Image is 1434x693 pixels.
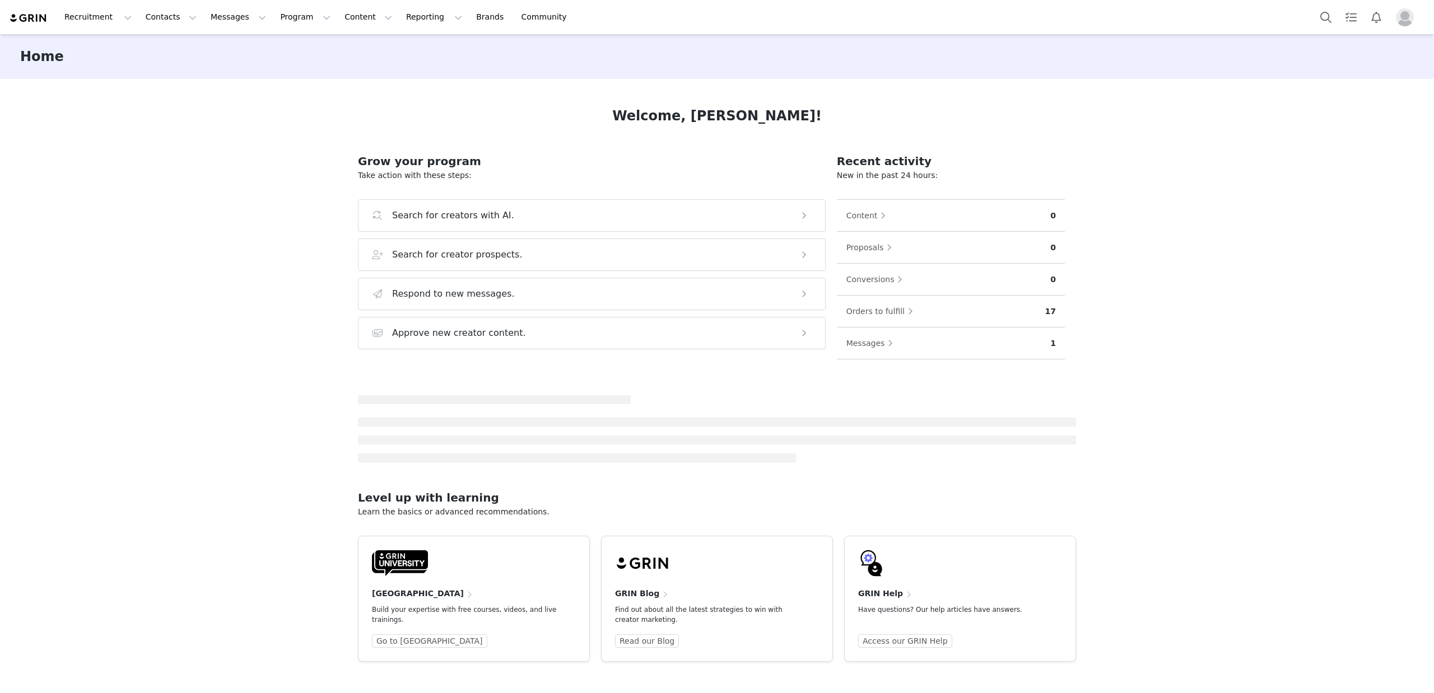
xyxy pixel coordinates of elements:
[1045,306,1056,317] p: 17
[858,634,952,648] a: Access our GRIN Help
[358,278,826,310] button: Respond to new messages.
[358,153,826,170] h2: Grow your program
[9,13,48,24] img: grin logo
[358,506,1076,518] p: Learn the basics or advanced recommendations.
[372,634,487,648] a: Go to [GEOGRAPHIC_DATA]
[139,4,203,30] button: Contacts
[399,4,469,30] button: Reporting
[858,550,885,577] img: GRIN-help-icon.svg
[358,170,826,181] p: Take action with these steps:
[1050,274,1056,285] p: 0
[273,4,337,30] button: Program
[372,588,464,600] h4: [GEOGRAPHIC_DATA]
[612,106,822,126] h1: Welcome, [PERSON_NAME]!
[358,238,826,271] button: Search for creator prospects.
[20,46,64,67] h3: Home
[846,270,909,288] button: Conversions
[858,605,1044,615] p: Have questions? Our help articles have answers.
[1050,210,1056,222] p: 0
[1364,4,1389,30] button: Notifications
[846,238,898,256] button: Proposals
[358,199,826,232] button: Search for creators with AI.
[392,326,526,340] h3: Approve new creator content.
[372,605,558,625] p: Build your expertise with free courses, videos, and live trainings.
[1050,338,1056,349] p: 1
[615,550,671,577] img: grin-logo-black.svg
[858,588,903,600] h4: GRIN Help
[392,248,523,261] h3: Search for creator prospects.
[615,634,679,648] a: Read our Blog
[846,334,899,352] button: Messages
[837,170,1065,181] p: New in the past 24 hours:
[358,489,1076,506] h2: Level up with learning
[615,605,801,625] p: Find out about all the latest strategies to win with creator marketing.
[837,153,1065,170] h2: Recent activity
[1339,4,1363,30] a: Tasks
[204,4,273,30] button: Messages
[846,207,892,224] button: Content
[515,4,579,30] a: Community
[392,209,514,222] h3: Search for creators with AI.
[1396,8,1414,26] img: placeholder-profile.jpg
[358,317,826,349] button: Approve new creator content.
[372,550,428,577] img: GRIN-University-Logo-Black.svg
[1389,8,1425,26] button: Profile
[338,4,399,30] button: Content
[1050,242,1056,254] p: 0
[1314,4,1338,30] button: Search
[392,287,515,301] h3: Respond to new messages.
[846,302,919,320] button: Orders to fulfill
[58,4,138,30] button: Recruitment
[615,588,659,600] h4: GRIN Blog
[469,4,514,30] a: Brands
